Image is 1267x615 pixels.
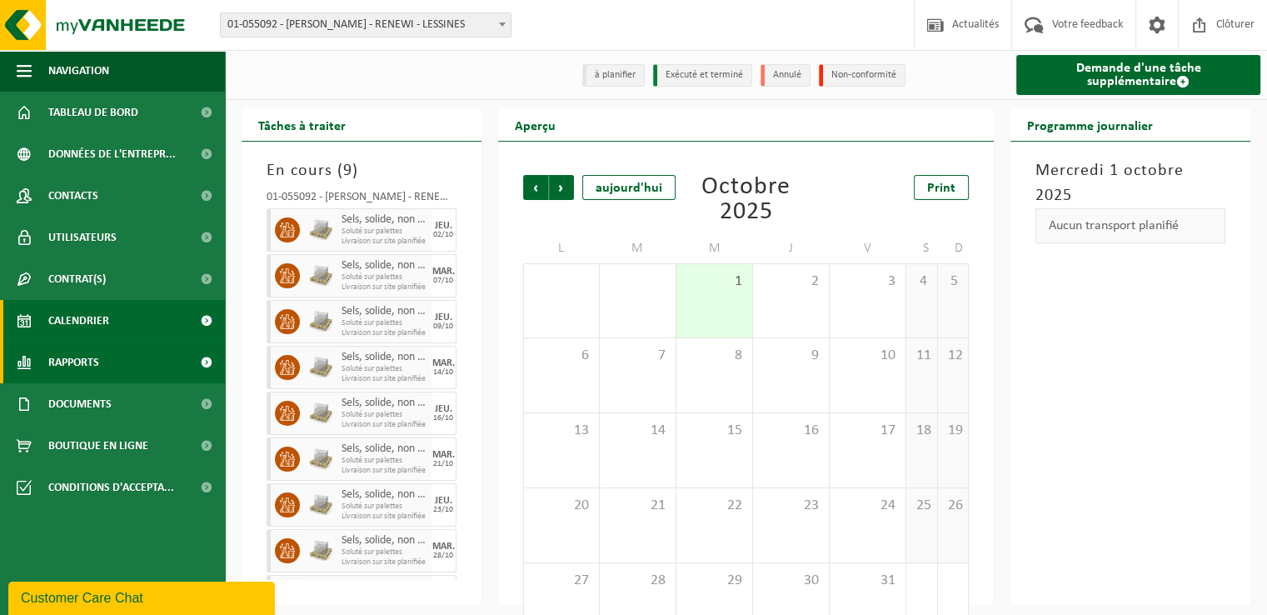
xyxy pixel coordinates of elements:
[342,213,427,227] span: Sels, solide, non dangereux en petit emballage
[343,162,352,179] span: 9
[433,277,453,285] div: 07/10
[48,425,148,467] span: Boutique en ligne
[1035,158,1225,208] h3: Mercredi 1 octobre 2025
[8,578,278,615] iframe: chat widget
[915,272,928,291] span: 4
[432,358,455,368] div: MAR.
[685,347,744,365] span: 8
[308,309,333,334] img: LP-PA-00000-WDN-11
[433,322,453,331] div: 09/10
[342,488,427,502] span: Sels, solide, non dangereux en petit emballage
[433,460,453,468] div: 21/10
[433,552,453,560] div: 28/10
[608,422,667,440] span: 14
[342,272,427,282] span: Soluté sur palettes
[48,258,106,300] span: Contrat(s)
[342,466,427,476] span: Livraison sur site planifiée
[753,233,830,263] td: J
[267,192,456,208] div: 01-055092 - [PERSON_NAME] - RENEWI - LESSINES
[1016,55,1260,95] a: Demande d'une tâche supplémentaire
[915,422,928,440] span: 18
[608,572,667,590] span: 28
[308,492,333,517] img: LP-PA-00000-WDN-11
[761,497,821,515] span: 23
[432,450,455,460] div: MAR.
[653,64,752,87] li: Exécuté et terminé
[677,175,816,225] div: Octobre 2025
[838,497,897,515] span: 24
[435,496,452,506] div: JEU.
[48,300,109,342] span: Calendrier
[308,355,333,380] img: LP-PA-00000-WDN-11
[342,547,427,557] span: Soluté sur palettes
[523,175,548,200] span: Précédent
[220,12,511,37] span: 01-055092 - CHANTIER BAXTER - RENEWI - LESSINES
[433,506,453,514] div: 23/10
[761,422,821,440] span: 16
[342,364,427,374] span: Soluté sur palettes
[342,351,427,364] span: Sels, solide, non dangereux en petit emballage
[267,158,456,183] h3: En cours ( )
[48,217,117,258] span: Utilisateurs
[830,233,906,263] td: V
[838,572,897,590] span: 31
[946,497,960,515] span: 26
[435,312,452,322] div: JEU.
[582,175,676,200] div: aujourd'hui
[433,414,453,422] div: 16/10
[914,175,969,200] a: Print
[342,328,427,338] span: Livraison sur site planifiée
[342,397,427,410] span: Sels, solide, non dangereux en petit emballage
[433,231,453,239] div: 02/10
[685,422,744,440] span: 15
[838,272,897,291] span: 3
[48,133,176,175] span: Données de l'entrepr...
[938,233,970,263] td: D
[906,233,937,263] td: S
[342,282,427,292] span: Livraison sur site planifiée
[1010,108,1170,141] h2: Programme journalier
[761,272,821,291] span: 2
[48,50,109,92] span: Navigation
[342,442,427,456] span: Sels, solide, non dangereux en petit emballage
[608,347,667,365] span: 7
[48,175,98,217] span: Contacts
[523,233,600,263] td: L
[242,108,362,141] h2: Tâches à traiter
[532,572,591,590] span: 27
[48,342,99,383] span: Rapports
[308,217,333,242] img: LP-PA-00000-WDN-11
[532,422,591,440] span: 13
[342,557,427,567] span: Livraison sur site planifiée
[532,497,591,515] span: 20
[915,497,928,515] span: 25
[342,259,427,272] span: Sels, solide, non dangereux en petit emballage
[342,410,427,420] span: Soluté sur palettes
[48,467,174,508] span: Conditions d'accepta...
[308,538,333,563] img: LP-PA-00000-WDN-11
[946,422,960,440] span: 19
[927,182,955,195] span: Print
[342,534,427,547] span: Sels, solide, non dangereux en petit emballage
[549,175,574,200] span: Suivant
[342,456,427,466] span: Soluté sur palettes
[946,272,960,291] span: 5
[819,64,905,87] li: Non-conformité
[308,447,333,472] img: LP-PA-00000-WDN-11
[685,497,744,515] span: 22
[435,221,452,231] div: JEU.
[946,347,960,365] span: 12
[308,263,333,288] img: LP-PA-00000-WDN-11
[308,401,333,426] img: LP-PA-00000-WDN-11
[761,64,811,87] li: Annulé
[676,233,753,263] td: M
[342,227,427,237] span: Soluté sur palettes
[915,347,928,365] span: 11
[685,272,744,291] span: 1
[432,267,455,277] div: MAR.
[498,108,572,141] h2: Aperçu
[342,512,427,522] span: Livraison sur site planifiée
[761,347,821,365] span: 9
[600,233,676,263] td: M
